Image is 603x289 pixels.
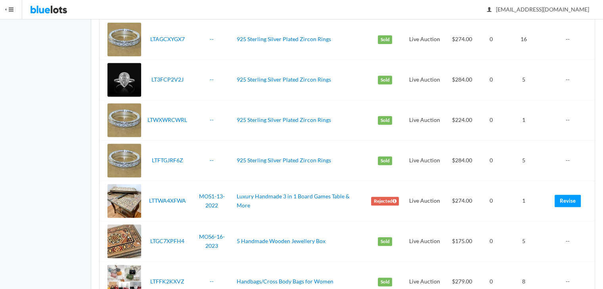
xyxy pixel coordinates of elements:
label: Sold [378,278,392,286]
td: Live Auction [406,100,444,141]
td: Live Auction [406,19,444,60]
a: 925 Sterling Silver Plated Zircon Rings [237,36,331,42]
td: Live Auction [406,221,444,262]
td: Live Auction [406,60,444,100]
td: 0 [480,141,502,181]
label: Sold [378,156,392,165]
span: [EMAIL_ADDRESS][DOMAIN_NAME] [487,6,589,13]
a: 5 Handmade Wooden Jewellery Box [237,238,325,244]
a: MOS1-13-2022 [199,193,225,209]
td: 5 [502,221,546,262]
a: LTGC7XPFH4 [150,238,184,244]
a: Handbags/Cross Body Bags for Women [237,278,333,285]
label: Sold [378,116,392,125]
a: Revise [555,195,581,207]
label: Sold [378,76,392,84]
td: 1 [502,181,546,221]
a: LTAGCXYGX7 [150,36,185,42]
a: LTFFK2KXVZ [150,278,184,285]
label: Rejected [371,197,399,205]
td: 0 [480,100,502,141]
a: -- [210,157,214,164]
td: -- [546,100,595,141]
a: -- [210,76,214,83]
a: Luxury Handmade 3 in 1 Board Games Table & More [237,193,350,209]
a: -- [210,116,214,123]
td: $175.00 [444,221,480,262]
td: $284.00 [444,141,480,181]
a: LTTWA4XFWA [149,197,186,204]
a: -- [210,278,214,285]
td: -- [546,60,595,100]
td: $224.00 [444,100,480,141]
td: -- [546,19,595,60]
td: 1 [502,100,546,141]
td: 16 [502,19,546,60]
td: -- [546,141,595,181]
td: 0 [480,19,502,60]
a: 925 Sterling Silver Plated Zircon Rings [237,76,331,83]
label: Sold [378,35,392,44]
td: 0 [480,221,502,262]
td: 5 [502,141,546,181]
ion-icon: person [485,6,493,14]
td: Live Auction [406,181,444,221]
td: $274.00 [444,181,480,221]
a: LTFTGJRF6Z [152,157,183,164]
a: LTWXWRCWRL [147,116,187,123]
td: 0 [480,181,502,221]
td: -- [546,221,595,262]
td: $274.00 [444,19,480,60]
a: -- [210,36,214,42]
td: $284.00 [444,60,480,100]
a: 925 Sterling Silver Plated Zircon Rings [237,157,331,164]
a: MOS6-16-2023 [199,233,225,249]
a: 925 Sterling Silver Plated Zircon Rings [237,116,331,123]
a: LT3FCP2V2J [151,76,184,83]
td: Live Auction [406,141,444,181]
label: Sold [378,237,392,246]
td: 0 [480,60,502,100]
td: 5 [502,60,546,100]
